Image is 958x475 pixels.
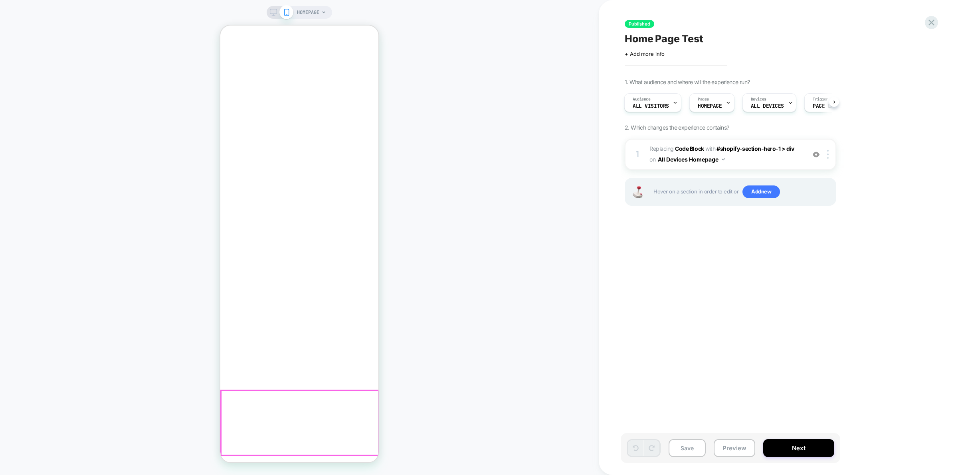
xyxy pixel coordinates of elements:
button: Next [763,439,834,457]
img: Joystick [629,186,645,198]
img: close [827,150,829,159]
span: Devices [751,97,766,102]
span: Published [625,20,654,28]
button: Save [669,439,706,457]
span: Audience [633,97,651,102]
span: on [649,154,655,164]
span: All Visitors [633,103,669,109]
span: Page Load [813,103,840,109]
span: Replacing [649,145,704,152]
span: Trigger [813,97,828,102]
button: All Devices Homepage [658,154,725,165]
span: 1. What audience and where will the experience run? [625,79,750,85]
img: down arrow [722,158,725,160]
span: #shopify-section-hero-1 > div [717,145,794,152]
span: Pages [698,97,709,102]
span: WITH [705,145,715,152]
span: ALL DEVICES [751,103,784,109]
span: Home Page Test [625,33,703,45]
span: + Add more info [625,51,665,57]
button: Preview [714,439,755,457]
b: Code Block [675,145,704,152]
span: Hover on a section in order to edit or [653,185,831,198]
span: HOMEPAGE [698,103,722,109]
div: 1 [633,146,641,162]
span: 2. Which changes the experience contains? [625,124,729,131]
img: crossed eye [813,151,819,158]
span: HOMEPAGE [297,6,319,19]
span: Add new [742,185,780,198]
